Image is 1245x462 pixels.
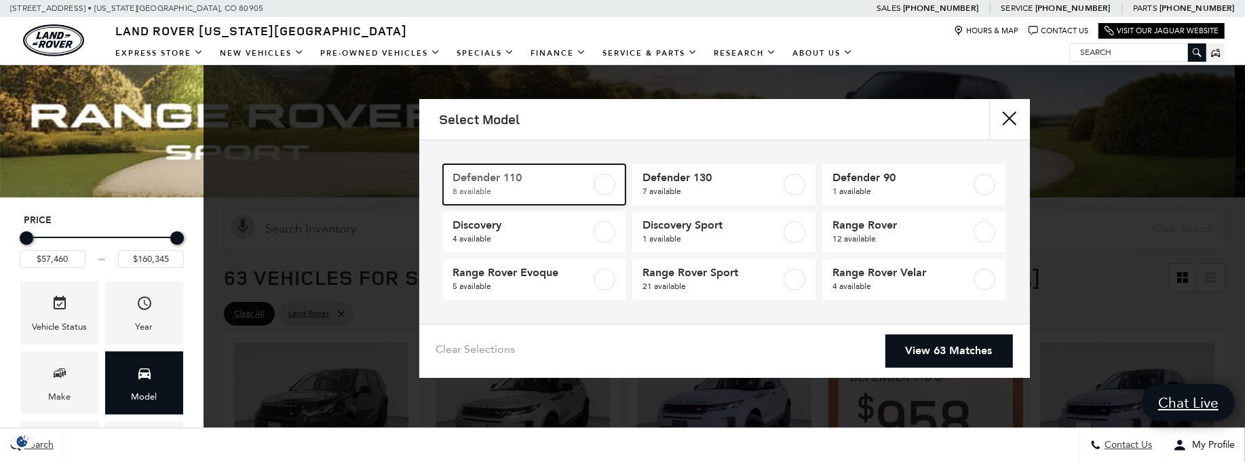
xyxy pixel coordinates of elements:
span: 5 available [453,280,592,293]
a: Defender 901 available [822,164,1005,205]
input: Search [1070,44,1206,60]
span: Year [136,292,153,320]
a: About Us [784,41,861,65]
a: Discovery Sport1 available [632,212,816,252]
a: Defender 1108 available [443,164,626,205]
span: Model [136,362,153,389]
div: VehicleVehicle Status [20,282,98,345]
a: Range Rover Velar4 available [822,259,1005,300]
span: Range Rover Velar [832,266,971,280]
span: Defender 110 [453,171,592,185]
span: 12 available [832,232,971,246]
a: Range Rover Sport21 available [632,259,816,300]
a: Service & Parts [594,41,706,65]
div: Make [48,389,71,404]
a: EXPRESS STORE [107,41,212,65]
div: YearYear [105,282,183,345]
a: Range Rover Evoque5 available [443,259,626,300]
a: Chat Live [1142,384,1235,421]
img: Land Rover [23,24,84,56]
section: Click to Open Cookie Consent Modal [7,434,38,448]
a: Finance [522,41,594,65]
div: Maximum Price [170,231,184,245]
a: [PHONE_NUMBER] [1035,3,1111,14]
a: Specials [448,41,522,65]
span: Range Rover [832,218,971,232]
a: Contact Us [1029,26,1088,36]
a: [PHONE_NUMBER] [903,3,978,14]
a: Range Rover12 available [822,212,1005,252]
a: Research [706,41,784,65]
h5: Price [24,214,180,227]
a: land-rover [23,24,84,56]
span: 4 available [832,280,971,293]
a: Hours & Map [954,26,1018,36]
div: Model [132,389,157,404]
span: Service [1001,3,1033,13]
span: Range Rover Evoque [453,266,592,280]
a: Land Rover [US_STATE][GEOGRAPHIC_DATA] [107,22,415,39]
span: Make [52,362,68,389]
h2: Select Model [440,112,520,127]
button: Open user profile menu [1163,428,1245,462]
span: 21 available [643,280,781,293]
span: 4 available [453,232,592,246]
span: Sales [877,3,901,13]
span: Discovery Sport [643,218,781,232]
nav: Main Navigation [107,41,861,65]
div: Price [20,227,184,268]
span: Parts [1133,3,1157,13]
div: Vehicle Status [32,320,87,334]
div: Year [136,320,153,334]
img: Opt-Out Icon [7,434,38,448]
input: Maximum [118,250,184,268]
a: New Vehicles [212,41,312,65]
span: Vehicle [52,292,68,320]
span: 7 available [643,185,781,198]
input: Minimum [20,250,85,268]
span: Chat Live [1151,393,1225,412]
span: Defender 90 [832,171,971,185]
a: Visit Our Jaguar Website [1105,26,1219,36]
a: Defender 1307 available [632,164,816,205]
span: Range Rover Sport [643,266,781,280]
span: My Profile [1187,440,1235,451]
span: Contact Us [1101,440,1152,451]
span: Defender 130 [643,171,781,185]
div: Minimum Price [20,231,33,245]
a: View 63 Matches [885,334,1013,368]
a: Pre-Owned Vehicles [312,41,448,65]
button: Close [989,99,1030,140]
a: Discovery4 available [443,212,626,252]
a: Clear Selections [436,343,516,359]
span: Discovery [453,218,592,232]
span: Land Rover [US_STATE][GEOGRAPHIC_DATA] [115,22,407,39]
div: MakeMake [20,351,98,415]
a: [STREET_ADDRESS] • [US_STATE][GEOGRAPHIC_DATA], CO 80905 [10,3,263,13]
span: 1 available [643,232,781,246]
a: [PHONE_NUMBER] [1160,3,1235,14]
div: ModelModel [105,351,183,415]
span: 8 available [453,185,592,198]
span: 1 available [832,185,971,198]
